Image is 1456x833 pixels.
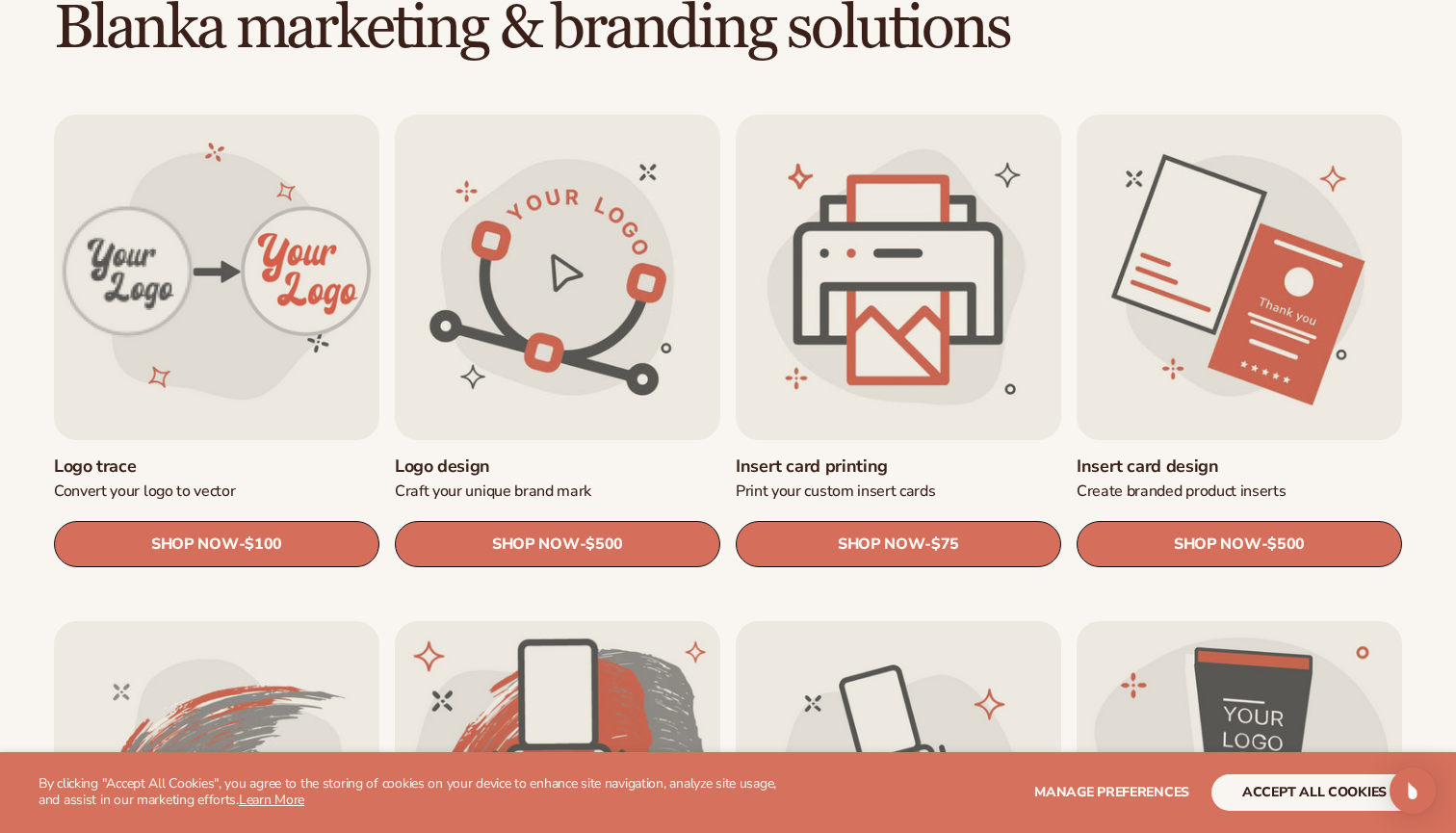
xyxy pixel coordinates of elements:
a: Learn More [239,791,304,809]
span: $75 [931,535,959,554]
p: By clicking "Accept All Cookies", you agree to the storing of cookies on your device to enhance s... [39,776,790,809]
span: $500 [585,535,623,554]
a: Insert card printing [736,456,1061,478]
span: SHOP NOW [151,535,238,554]
a: Logo trace [54,456,379,478]
button: Manage preferences [1034,774,1189,811]
div: Open Intercom Messenger [1390,768,1436,814]
span: SHOP NOW [1174,535,1261,554]
a: SHOP NOW- $100 [54,521,379,567]
a: SHOP NOW- $500 [395,521,720,567]
a: SHOP NOW- $75 [736,521,1061,567]
span: SHOP NOW [492,535,579,554]
span: $100 [245,535,282,554]
a: SHOP NOW- $500 [1077,521,1402,567]
a: Logo design [395,456,720,478]
span: Manage preferences [1034,783,1189,801]
span: SHOP NOW [838,535,924,554]
span: $500 [1267,535,1305,554]
a: Insert card design [1077,456,1402,478]
button: accept all cookies [1211,774,1417,811]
